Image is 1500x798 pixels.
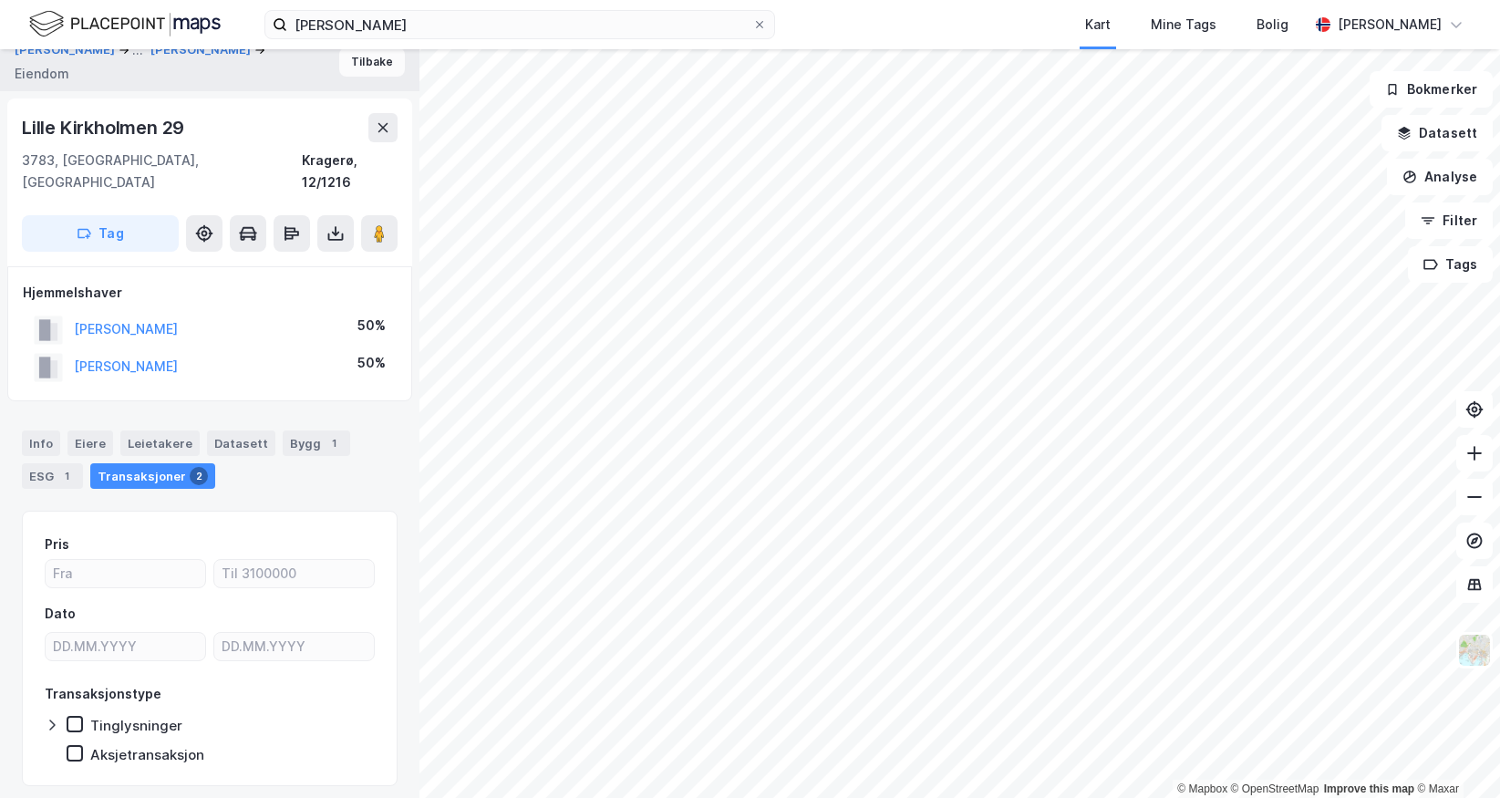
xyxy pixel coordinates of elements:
div: Bolig [1257,14,1288,36]
div: [PERSON_NAME] [1338,14,1442,36]
div: Lille Kirkholmen 29 [22,113,188,142]
div: Datasett [207,430,275,456]
input: Fra [46,560,205,587]
div: Info [22,430,60,456]
button: Bokmerker [1370,71,1493,108]
div: 50% [357,352,386,374]
img: Z [1457,633,1492,668]
button: [PERSON_NAME] [15,39,119,61]
a: OpenStreetMap [1231,782,1319,795]
div: Kragerø, 12/1216 [302,150,398,193]
div: 2 [190,467,208,485]
input: Søk på adresse, matrikkel, gårdeiere, leietakere eller personer [287,11,752,38]
div: Dato [45,603,76,625]
div: Kart [1085,14,1111,36]
div: 3783, [GEOGRAPHIC_DATA], [GEOGRAPHIC_DATA] [22,150,302,193]
a: Mapbox [1177,782,1227,795]
button: Tag [22,215,179,252]
div: Transaksjonstype [45,683,161,705]
a: Improve this map [1324,782,1414,795]
div: Transaksjoner [90,463,215,489]
input: DD.MM.YYYY [46,633,205,660]
button: Datasett [1381,115,1493,151]
div: Tinglysninger [90,717,182,734]
button: Tags [1408,246,1493,283]
div: Eiere [67,430,113,456]
button: Filter [1405,202,1493,239]
div: Bygg [283,430,350,456]
div: ESG [22,463,83,489]
div: Eiendom [15,63,69,85]
div: Hjemmelshaver [23,282,397,304]
button: [PERSON_NAME] [150,41,254,59]
div: ... [132,39,143,61]
button: Tilbake [339,47,405,77]
div: Leietakere [120,430,200,456]
button: Analyse [1387,159,1493,195]
div: Pris [45,534,69,555]
div: Mine Tags [1151,14,1216,36]
div: Aksjetransaksjon [90,746,204,763]
input: Til 3100000 [214,560,374,587]
img: logo.f888ab2527a4732fd821a326f86c7f29.svg [29,8,221,40]
input: DD.MM.YYYY [214,633,374,660]
iframe: Chat Widget [1409,710,1500,798]
div: 1 [57,467,76,485]
div: 50% [357,315,386,337]
div: 1 [325,434,343,452]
